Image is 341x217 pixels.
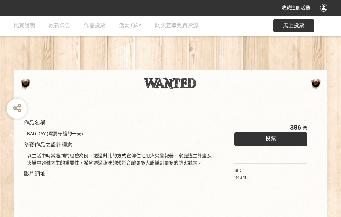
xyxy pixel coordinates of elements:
span: 影片網址 [24,171,45,177]
span: 馬上投票 [283,22,305,29]
div: 以生活中時常遇到的經驗為例，透過對比的方式宣傳住宅用火災警報器、家庭逃生計畫及火場中避難求生的重要性，希望透過趣味的短影音讓更多人認識到更多的防火觀念。 [27,152,214,167]
span: 比賽說明 [14,22,35,29]
div: BAD DAY (需要守護的一天) [27,130,214,137]
span: 票 [302,125,307,131]
span: 作品投票 [84,22,105,29]
a: 最新公告 [49,16,70,36]
iframe: Facebook Share [252,167,286,174]
span: SID: 343401 [234,168,250,180]
span: 活動 Q&A [119,22,142,29]
span: 最新公告 [49,22,70,29]
a: 防火宣導免費資源 [155,16,198,36]
span: 收藏這個活動 [282,5,310,10]
span: 投票 [265,135,276,142]
a: 比賽說明 [14,16,35,36]
span: 386 [290,123,301,131]
span: 作品名稱 [24,120,45,126]
span: 參賽作品之設計理念 [24,142,72,148]
a: 作品投票 [84,16,105,36]
button: 馬上投票 [273,19,314,32]
a: 活動 Q&A [119,16,142,36]
span: 防火宣導免費資源 [155,22,198,29]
